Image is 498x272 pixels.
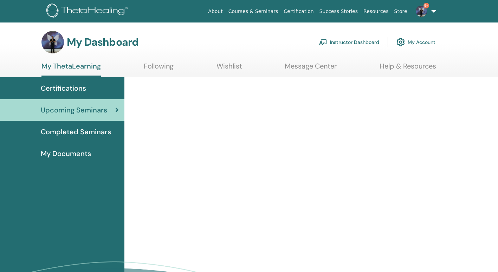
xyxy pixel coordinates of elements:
[361,5,392,18] a: Resources
[41,127,111,137] span: Completed Seminars
[317,5,361,18] a: Success Stories
[380,62,436,76] a: Help & Resources
[205,5,225,18] a: About
[67,36,138,48] h3: My Dashboard
[41,105,107,115] span: Upcoming Seminars
[285,62,337,76] a: Message Center
[226,5,281,18] a: Courses & Seminars
[396,34,435,50] a: My Account
[41,148,91,159] span: My Documents
[396,36,405,48] img: cog.svg
[319,39,327,45] img: chalkboard-teacher.svg
[41,62,101,77] a: My ThetaLearning
[46,4,130,19] img: logo.png
[416,6,427,17] img: default.jpg
[281,5,316,18] a: Certification
[41,31,64,53] img: default.jpg
[144,62,174,76] a: Following
[216,62,242,76] a: Wishlist
[423,3,429,8] span: 9+
[392,5,410,18] a: Store
[319,34,379,50] a: Instructor Dashboard
[41,83,86,93] span: Certifications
